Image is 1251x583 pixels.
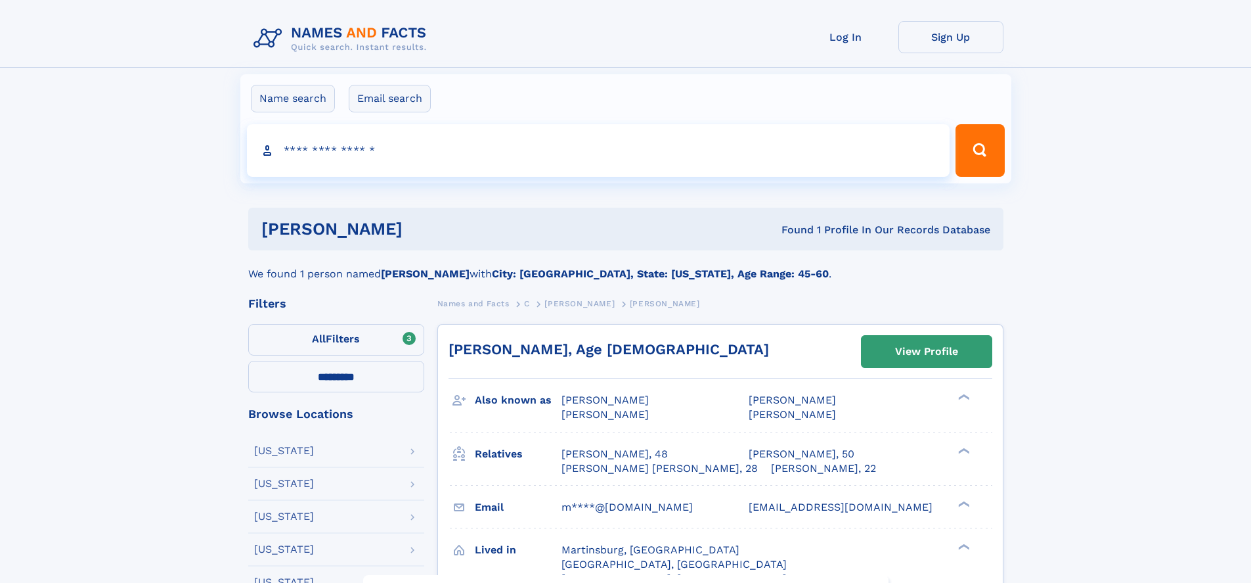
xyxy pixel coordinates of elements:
[248,324,424,356] label: Filters
[492,268,829,280] b: City: [GEOGRAPHIC_DATA], State: [US_STATE], Age Range: 45-60
[561,544,739,556] span: Martinsburg, [GEOGRAPHIC_DATA]
[248,250,1003,282] div: We found 1 person named with .
[524,295,530,312] a: C
[544,299,615,308] span: [PERSON_NAME]
[544,295,615,312] a: [PERSON_NAME]
[524,299,530,308] span: C
[254,544,314,555] div: [US_STATE]
[349,85,431,112] label: Email search
[749,501,933,513] span: [EMAIL_ADDRESS][DOMAIN_NAME]
[248,298,424,310] div: Filters
[749,447,854,461] a: [PERSON_NAME], 50
[895,337,958,367] div: View Profile
[561,408,649,421] span: [PERSON_NAME]
[437,295,510,312] a: Names and Facts
[749,394,836,406] span: [PERSON_NAME]
[475,539,561,561] h3: Lived in
[630,299,700,308] span: [PERSON_NAME]
[312,333,326,345] span: All
[955,124,1004,177] button: Search Button
[793,21,898,53] a: Log In
[475,389,561,411] h3: Also known as
[955,500,971,508] div: ❯
[475,443,561,465] h3: Relatives
[561,461,758,476] a: [PERSON_NAME] [PERSON_NAME], 28
[561,558,787,571] span: [GEOGRAPHIC_DATA], [GEOGRAPHIC_DATA]
[749,408,836,421] span: [PERSON_NAME]
[771,461,876,476] a: [PERSON_NAME], 22
[248,408,424,420] div: Browse Locations
[449,341,769,358] a: [PERSON_NAME], Age [DEMOGRAPHIC_DATA]
[955,446,971,455] div: ❯
[251,85,335,112] label: Name search
[862,336,992,367] a: View Profile
[898,21,1003,53] a: Sign Up
[592,223,990,237] div: Found 1 Profile In Our Records Database
[254,446,314,456] div: [US_STATE]
[955,393,971,402] div: ❯
[475,496,561,519] h3: Email
[561,394,649,406] span: [PERSON_NAME]
[561,447,668,461] a: [PERSON_NAME], 48
[248,21,437,57] img: Logo Names and Facts
[247,124,950,177] input: search input
[381,268,470,280] b: [PERSON_NAME]
[254,511,314,522] div: [US_STATE]
[261,221,592,237] h1: [PERSON_NAME]
[955,542,971,551] div: ❯
[254,478,314,489] div: [US_STATE]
